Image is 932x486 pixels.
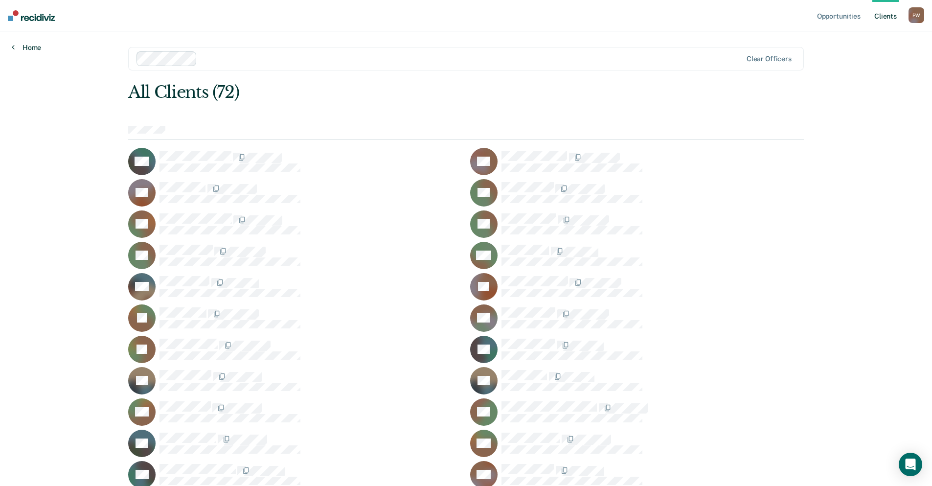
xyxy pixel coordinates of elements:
button: PW [909,7,924,23]
a: Home [12,43,41,52]
div: P W [909,7,924,23]
img: Recidiviz [8,10,55,21]
div: Open Intercom Messenger [899,453,922,476]
div: All Clients (72) [128,82,669,102]
div: Clear officers [747,55,792,63]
